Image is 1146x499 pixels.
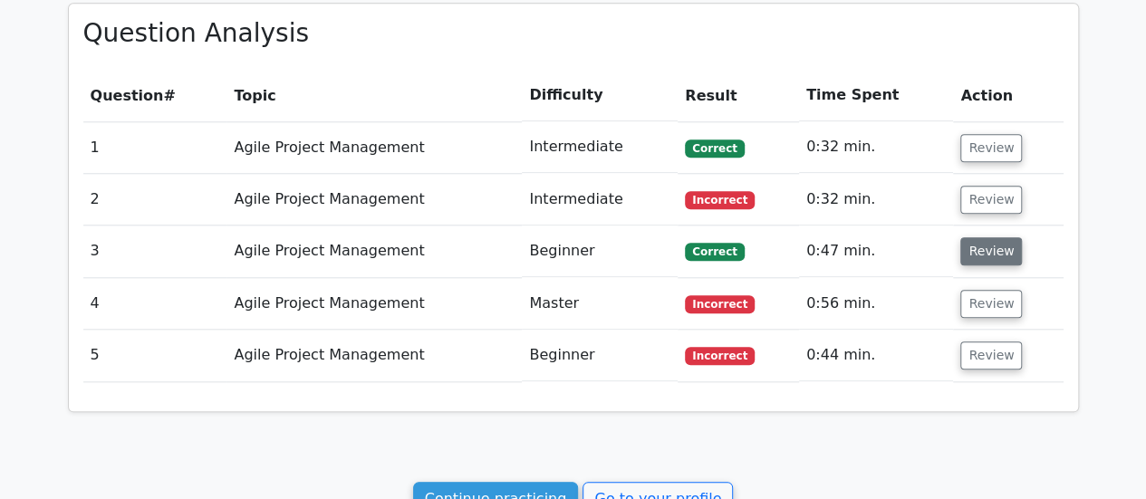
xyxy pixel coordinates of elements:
td: Agile Project Management [226,330,522,381]
button: Review [960,237,1022,265]
td: 3 [83,226,227,277]
td: 0:44 min. [799,330,954,381]
td: 0:56 min. [799,278,954,330]
th: Time Spent [799,70,954,121]
td: 5 [83,330,227,381]
td: Agile Project Management [226,121,522,173]
button: Review [960,341,1022,369]
td: 1 [83,121,227,173]
td: 2 [83,174,227,226]
td: Beginner [522,226,678,277]
th: Result [678,70,799,121]
td: Intermediate [522,121,678,173]
th: Action [953,70,1063,121]
td: Agile Project Management [226,174,522,226]
span: Incorrect [685,295,755,313]
td: Beginner [522,330,678,381]
td: 4 [83,278,227,330]
span: Question [91,87,164,104]
span: Incorrect [685,191,755,209]
button: Review [960,290,1022,318]
td: 0:47 min. [799,226,954,277]
span: Incorrect [685,347,755,365]
th: # [83,70,227,121]
button: Review [960,186,1022,214]
th: Difficulty [522,70,678,121]
td: 0:32 min. [799,121,954,173]
span: Correct [685,243,744,261]
td: 0:32 min. [799,174,954,226]
button: Review [960,134,1022,162]
td: Agile Project Management [226,226,522,277]
td: Intermediate [522,174,678,226]
h3: Question Analysis [83,18,1064,49]
th: Topic [226,70,522,121]
span: Correct [685,139,744,158]
td: Master [522,278,678,330]
td: Agile Project Management [226,278,522,330]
